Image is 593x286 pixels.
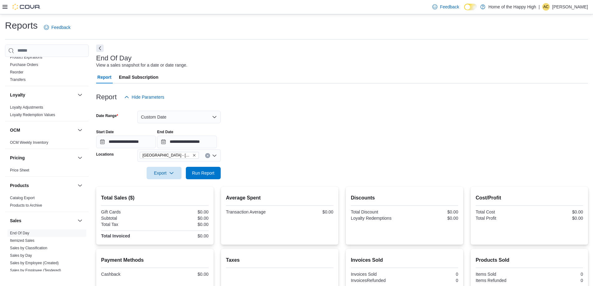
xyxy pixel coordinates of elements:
div: $0.00 [156,216,209,221]
h3: Report [96,93,117,101]
p: [PERSON_NAME] [552,3,588,11]
div: Products [5,194,89,212]
div: $0.00 [530,216,583,221]
button: Pricing [76,154,84,162]
a: Feedback [41,21,73,34]
span: Report [97,71,111,83]
button: Products [10,182,75,189]
div: $0.00 [156,233,209,238]
strong: Total Invoiced [101,233,130,238]
div: Transaction Average [226,209,279,214]
a: Loyalty Redemption Values [10,113,55,117]
div: InvoicesRefunded [351,278,403,283]
div: $0.00 [156,272,209,277]
a: Sales by Day [10,253,32,258]
div: Loyalty Redemptions [351,216,403,221]
img: Cova [12,4,40,10]
button: Remove Sherwood Park - Wye Road - Fire & Flower from selection in this group [192,153,196,157]
span: Export [150,167,178,179]
span: Feedback [51,24,70,30]
button: Custom Date [137,111,221,123]
h2: Average Spent [226,194,333,202]
input: Press the down key to open a popover containing a calendar. [96,136,156,148]
div: $0.00 [406,216,458,221]
h3: Sales [10,218,21,224]
a: Products to Archive [10,203,42,208]
div: Total Tax [101,222,154,227]
div: $0.00 [281,209,333,214]
span: Purchase Orders [10,62,38,67]
div: Allan Cawthorne [542,3,550,11]
div: 0 [530,272,583,277]
span: Sales by Classification [10,246,47,251]
div: Cashback [101,272,154,277]
div: $0.00 [530,209,583,214]
h2: Total Sales ($) [101,194,209,202]
span: Loyalty Redemption Values [10,112,55,117]
span: Reorder [10,70,23,75]
button: Run Report [186,167,221,179]
h3: Products [10,182,29,189]
div: $0.00 [156,222,209,227]
button: OCM [10,127,75,133]
div: Loyalty [5,104,89,121]
a: Transfers [10,77,26,82]
button: Clear input [205,153,210,158]
button: Next [96,45,104,52]
input: Dark Mode [464,4,477,10]
h2: Payment Methods [101,256,209,264]
div: Items Refunded [476,278,528,283]
h2: Products Sold [476,256,583,264]
div: Gift Cards [101,209,154,214]
div: 0 [406,272,458,277]
span: Price Sheet [10,168,29,173]
h2: Cost/Profit [476,194,583,202]
input: Press the down key to open a popover containing a calendar. [157,136,217,148]
button: Sales [76,217,84,224]
label: Date Range [96,113,118,118]
h3: Pricing [10,155,25,161]
p: Home of the Happy High [488,3,536,11]
button: Export [147,167,181,179]
div: Pricing [5,166,89,176]
span: [GEOGRAPHIC_DATA] - [GEOGRAPHIC_DATA] - Fire & Flower [143,152,191,158]
button: OCM [76,126,84,134]
h3: OCM [10,127,20,133]
a: OCM Weekly Inventory [10,140,48,145]
span: Sales by Employee (Tendered) [10,268,61,273]
h3: End Of Day [96,54,132,62]
span: Hide Parameters [132,94,164,100]
a: Sales by Employee (Created) [10,261,59,265]
a: End Of Day [10,231,29,235]
div: Subtotal [101,216,154,221]
a: Price Sheet [10,168,29,172]
span: Feedback [440,4,459,10]
a: Catalog Export [10,196,35,200]
a: Loyalty Adjustments [10,105,43,110]
span: Run Report [192,170,214,176]
div: $0.00 [406,209,458,214]
div: Items Sold [476,272,528,277]
button: Pricing [10,155,75,161]
span: Email Subscription [119,71,158,83]
div: 0 [530,278,583,283]
h2: Discounts [351,194,458,202]
h2: Invoices Sold [351,256,458,264]
label: Start Date [96,129,114,134]
div: Total Cost [476,209,528,214]
span: Sherwood Park - Wye Road - Fire & Flower [140,152,199,159]
a: Product Expirations [10,55,42,59]
div: Total Discount [351,209,403,214]
h1: Reports [5,19,38,32]
button: Open list of options [212,153,217,158]
button: Hide Parameters [122,91,167,103]
div: OCM [5,139,89,149]
span: AC [544,3,549,11]
a: Itemized Sales [10,238,35,243]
